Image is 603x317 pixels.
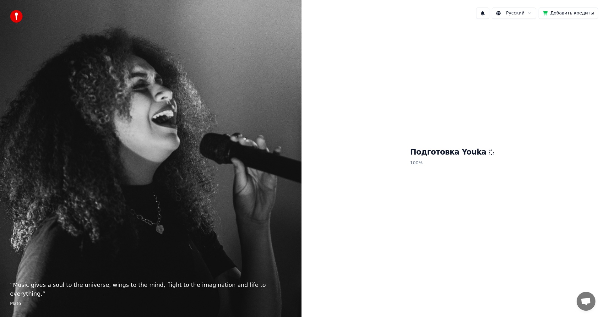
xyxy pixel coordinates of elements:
footer: Plato [10,301,291,307]
h1: Подготовка Youka [410,147,495,157]
p: “ Music gives a soul to the universe, wings to the mind, flight to the imagination and life to ev... [10,281,291,298]
a: Открытый чат [577,292,595,311]
p: 100 % [410,157,495,169]
img: youka [10,10,23,23]
button: Добавить кредиты [539,8,598,19]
